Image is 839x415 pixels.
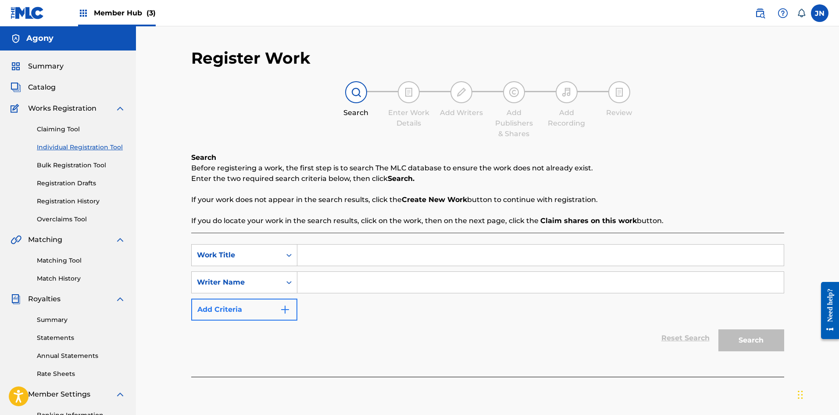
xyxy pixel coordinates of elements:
[37,125,125,134] a: Claiming Tool
[115,103,125,114] img: expand
[795,373,839,415] iframe: Chat Widget
[402,195,467,204] strong: Create New Work
[37,369,125,379] a: Rate Sheets
[11,82,21,93] img: Catalog
[11,235,21,245] img: Matching
[197,250,276,260] div: Work Title
[115,389,125,400] img: expand
[197,277,276,288] div: Writer Name
[387,108,431,129] div: Enter Work Details
[11,7,44,19] img: MLC Logo
[37,351,125,361] a: Annual Statements
[509,87,519,97] img: step indicator icon for Add Publishers & Shares
[28,235,62,245] span: Matching
[811,4,828,22] div: User Menu
[191,153,216,162] b: Search
[94,8,156,18] span: Member Hub
[37,215,125,224] a: Overclaims Tool
[191,244,784,356] form: Search Form
[115,294,125,304] img: expand
[191,163,784,173] p: Before registering a work, the first step is to search The MLC database to ensure the work does n...
[11,294,21,304] img: Royalties
[191,195,784,205] p: If your work does not appear in the search results, click the button to continue with registration.
[191,216,784,226] p: If you do locate your work in the search results, click on the work, then on the next page, click...
[456,87,467,97] img: step indicator icon for Add Writers
[280,304,290,315] img: 9d2ae6d4665cec9f34b9.svg
[492,108,536,139] div: Add Publishers & Shares
[403,87,414,97] img: step indicator icon for Enter Work Details
[751,4,769,22] a: Public Search
[28,61,64,72] span: Summary
[78,8,89,18] img: Top Rightsholders
[11,82,56,93] a: CatalogCatalog
[540,217,637,225] strong: Claim shares on this work
[115,235,125,245] img: expand
[37,179,125,188] a: Registration Drafts
[597,108,641,118] div: Review
[545,108,589,129] div: Add Recording
[28,294,61,304] span: Royalties
[11,103,22,114] img: Works Registration
[191,299,297,321] button: Add Criteria
[614,87,625,97] img: step indicator icon for Review
[814,275,839,346] iframe: Resource Center
[351,87,361,97] img: step indicator icon for Search
[37,315,125,325] a: Summary
[26,33,54,43] h5: Agony
[334,108,378,118] div: Search
[778,8,788,18] img: help
[146,9,156,17] span: (3)
[561,87,572,97] img: step indicator icon for Add Recording
[191,48,311,68] h2: Register Work
[11,389,21,400] img: Member Settings
[28,103,96,114] span: Works Registration
[774,4,792,22] div: Help
[37,274,125,283] a: Match History
[755,8,765,18] img: search
[11,61,64,72] a: SummarySummary
[37,256,125,265] a: Matching Tool
[11,33,21,44] img: Accounts
[798,382,803,408] div: Drag
[28,82,56,93] span: Catalog
[388,174,414,183] strong: Search.
[37,161,125,170] a: Bulk Registration Tool
[37,197,125,206] a: Registration History
[191,173,784,184] p: Enter the two required search criteria below, then click
[797,9,806,18] div: Notifications
[37,333,125,343] a: Statements
[439,108,483,118] div: Add Writers
[28,389,90,400] span: Member Settings
[37,143,125,152] a: Individual Registration Tool
[11,61,21,72] img: Summary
